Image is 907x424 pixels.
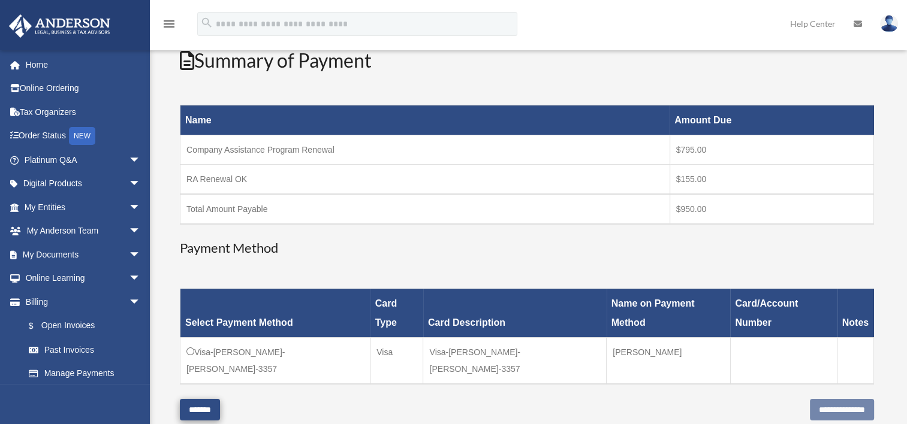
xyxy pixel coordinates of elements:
[423,289,607,337] th: Card Description
[670,194,873,224] td: $950.00
[8,100,159,124] a: Tax Organizers
[69,127,95,145] div: NEW
[8,172,159,196] a: Digital Productsarrow_drop_down
[129,172,153,196] span: arrow_drop_down
[880,15,898,32] img: User Pic
[129,219,153,244] span: arrow_drop_down
[180,47,874,74] h2: Summary of Payment
[8,195,159,219] a: My Entitiesarrow_drop_down
[180,194,670,224] td: Total Amount Payable
[17,338,153,362] a: Past Invoices
[5,14,114,38] img: Anderson Advisors Platinum Portal
[129,290,153,314] span: arrow_drop_down
[180,135,670,164] td: Company Assistance Program Renewal
[35,319,41,334] span: $
[670,105,873,135] th: Amount Due
[730,289,837,337] th: Card/Account Number
[162,21,176,31] a: menu
[180,164,670,194] td: RA Renewal OK
[180,239,874,258] h3: Payment Method
[8,266,159,290] a: Online Learningarrow_drop_down
[8,290,153,314] a: Billingarrow_drop_down
[607,289,731,337] th: Name on Payment Method
[17,314,147,338] a: $Open Invoices
[670,135,873,164] td: $795.00
[370,337,423,384] td: Visa
[837,289,874,337] th: Notes
[180,105,670,135] th: Name
[129,243,153,267] span: arrow_drop_down
[8,219,159,243] a: My Anderson Teamarrow_drop_down
[670,164,873,194] td: $155.00
[370,289,423,337] th: Card Type
[8,77,159,101] a: Online Ordering
[17,362,153,386] a: Manage Payments
[8,53,159,77] a: Home
[200,16,213,29] i: search
[180,337,370,384] td: Visa-[PERSON_NAME]-[PERSON_NAME]-3357
[129,148,153,172] span: arrow_drop_down
[8,243,159,266] a: My Documentsarrow_drop_down
[8,124,159,149] a: Order StatusNEW
[607,337,731,384] td: [PERSON_NAME]
[162,17,176,31] i: menu
[129,266,153,291] span: arrow_drop_down
[129,195,153,220] span: arrow_drop_down
[423,337,607,384] td: Visa-[PERSON_NAME]-[PERSON_NAME]-3357
[180,289,370,337] th: Select Payment Method
[8,148,159,172] a: Platinum Q&Aarrow_drop_down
